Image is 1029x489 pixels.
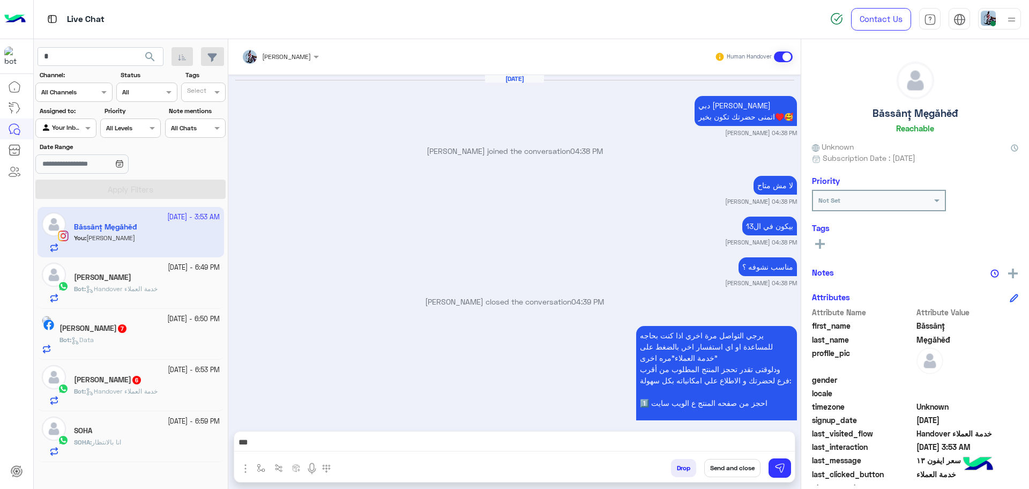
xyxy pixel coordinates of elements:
label: Status [121,70,176,80]
p: [PERSON_NAME] closed the conversation [233,296,797,307]
small: [DATE] - 6:49 PM [168,263,220,273]
span: last_visited_flow [812,428,914,439]
small: [PERSON_NAME] 04:38 PM [725,197,797,206]
span: Attribute Name [812,307,914,318]
a: tab [919,8,941,31]
img: WhatsApp [58,435,69,446]
span: Unknown [916,401,1019,412]
label: Tags [185,70,225,80]
h6: Attributes [812,292,850,302]
span: last_message [812,455,914,466]
div: Select [185,86,206,98]
small: [PERSON_NAME] 04:38 PM [725,238,797,247]
span: 6 [132,376,141,384]
p: 22/9/2025, 4:38 PM [739,257,797,276]
span: انا بالانتظار [92,438,121,446]
img: tab [953,13,966,26]
span: last_name [812,334,914,345]
span: SOHA [74,438,90,446]
img: defaultAdmin.png [42,263,66,287]
span: search [144,50,156,63]
span: gender [812,374,914,386]
button: Apply Filters [35,180,226,199]
h5: Mina Gergius [74,375,142,384]
img: add [1008,269,1018,278]
span: Męgăhěđ [916,334,1019,345]
button: select flow [252,459,270,477]
img: spinner [830,12,843,25]
small: [DATE] - 6:50 PM [167,314,220,324]
h6: Notes [812,268,834,277]
span: Handover خدمة العملاء [916,428,1019,439]
span: signup_date [812,414,914,426]
b: Not Set [818,196,840,204]
img: send message [774,463,785,473]
img: picture [42,316,51,325]
h5: Băssânț Męgăhěđ [873,107,958,120]
small: [PERSON_NAME] 04:38 PM [725,279,797,287]
small: [DATE] - 6:59 PM [168,417,220,427]
span: Handover خدمة العملاء [86,387,158,395]
span: Bot [74,387,84,395]
span: Handover خدمة العملاء [86,285,158,293]
img: select flow [257,464,265,472]
img: defaultAdmin.png [916,347,943,374]
img: WhatsApp [58,383,69,394]
a: Contact Us [851,8,911,31]
button: Trigger scenario [270,459,288,477]
img: defaultAdmin.png [42,365,66,389]
span: last_clicked_button [812,469,914,480]
p: 22/9/2025, 4:38 PM [754,176,797,195]
span: Bot [59,336,70,344]
span: 7 [118,324,126,333]
b: : [74,387,86,395]
label: Note mentions [169,106,224,116]
h5: Aya Ismail [59,324,128,333]
img: notes [990,269,999,278]
b: : [74,438,92,446]
img: defaultAdmin.png [897,62,934,99]
img: send attachment [239,462,252,475]
button: Send and close [704,459,760,477]
span: Attribute Value [916,307,1019,318]
p: 22/9/2025, 4:38 PM [742,217,797,235]
button: Drop [671,459,696,477]
img: 1403182699927242 [4,47,24,66]
h6: [DATE] [485,75,544,83]
p: [PERSON_NAME] joined the conversation [233,145,797,157]
img: tab [46,12,59,26]
span: 2025-09-21T22:32:03.012Z [916,414,1019,426]
span: profile_pic [812,347,914,372]
span: سعر ايفون ١٣ [916,455,1019,466]
p: Live Chat [67,12,105,27]
span: 2025-09-23T00:53:10.0457705Z [916,441,1019,453]
label: Date Range [40,142,160,152]
img: WhatsApp [58,281,69,292]
img: Trigger scenario [274,464,283,472]
img: defaultAdmin.png [42,417,66,441]
b: : [74,285,86,293]
span: Subscription Date : [DATE] [823,152,915,164]
span: Bot [74,285,84,293]
span: [PERSON_NAME] [262,53,311,61]
small: Human Handover [727,53,772,61]
img: tab [924,13,936,26]
small: [DATE] - 6:53 PM [168,365,220,375]
img: Logo [4,8,26,31]
h6: Reachable [896,123,934,133]
h6: Priority [812,176,840,186]
span: last_interaction [812,441,914,453]
span: locale [812,388,914,399]
label: Assigned to: [40,106,95,116]
img: send voice note [305,462,318,475]
p: 22/9/2025, 4:38 PM [695,96,797,126]
span: خدمة العملاء [916,469,1019,480]
button: search [137,47,163,70]
img: profile [1005,13,1018,26]
span: timezone [812,401,914,412]
span: first_name [812,320,914,331]
label: Channel: [40,70,111,80]
img: userImage [981,11,996,26]
span: null [916,374,1019,386]
img: hulul-logo.png [959,446,997,484]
